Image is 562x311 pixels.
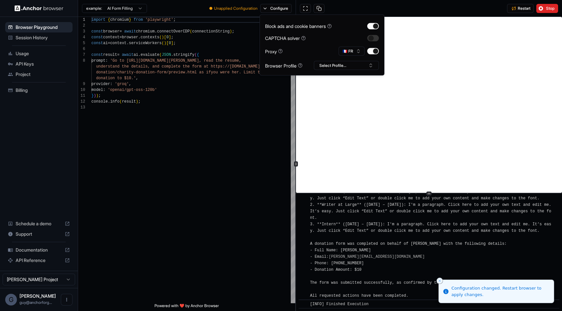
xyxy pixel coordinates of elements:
span: Schedule a demo [16,220,62,227]
div: 10 [78,87,85,93]
span: Browser Playground [16,24,70,31]
span: ( [159,35,162,40]
span: console [91,99,108,104]
div: Documentation [5,245,73,255]
div: Configuration changed. Restart browser to apply changes. [451,285,549,298]
span: donation to $10.' [96,76,136,81]
span: Usage [16,50,70,57]
span: = [117,53,119,57]
div: 6 [78,46,85,52]
span: ai [134,53,138,57]
span: = [119,35,122,40]
div: 12 [78,99,85,105]
span: } [129,18,131,22]
span: evaluate [140,53,159,57]
div: Project [5,69,73,80]
span: [INFO] Finished Execution [310,302,368,306]
span: 'openai/gpt-oss-120b' [108,88,157,92]
span: await [124,29,136,34]
span: result [122,99,136,104]
div: Support [5,229,73,239]
span: ( [162,41,164,45]
span: JSON [162,53,171,57]
span: donation/charity-donation-form/preview.html as if [96,70,211,75]
span: : [110,82,113,86]
button: Close toast [436,278,443,284]
span: connectOverCDP [157,29,190,34]
div: 4 [78,34,85,40]
span: serviceWorkers [129,41,162,45]
span: const [91,35,103,40]
span: const [91,29,103,34]
button: Restart [507,4,534,13]
span: ( [190,29,192,34]
span: understand the details, and complete the form at h [96,64,213,69]
div: Schedule a demo [5,218,73,229]
span: . [108,99,110,104]
div: 3 [78,29,85,34]
span: const [91,53,103,57]
span: chromium [136,29,155,34]
span: [ [166,41,168,45]
span: result [103,53,117,57]
span: const [91,41,103,45]
span: , [129,82,131,86]
span: connectionString [192,29,230,34]
button: 🇫🇷 FR [339,47,365,56]
span: Billing [16,87,70,93]
span: ( [194,53,197,57]
button: Configure [260,4,292,13]
div: 5 [78,40,85,46]
span: 'playwright' [145,18,173,22]
span: guy@anchorforge.io [20,300,52,305]
span: [ [164,35,166,40]
span: : [103,88,105,92]
span: 0 [166,35,168,40]
span: browser [103,29,119,34]
span: ; [99,93,101,98]
span: : [105,58,108,63]
span: provider [91,82,110,86]
span: stringify [173,53,194,57]
div: 8 [78,58,85,64]
div: 7 [78,52,85,58]
span: Powered with ❤️ by Anchor Browser [154,303,219,311]
div: Browser Playground [5,22,73,32]
div: 1 [78,17,85,23]
span: Documentation [16,247,62,253]
span: } [91,93,94,98]
span: example: [86,6,102,11]
span: await [122,53,134,57]
span: ) [94,93,96,98]
span: contexts [140,35,159,40]
span: Session History [16,34,70,41]
div: API Reference [5,255,73,266]
span: Project [16,71,70,78]
span: browser [122,35,138,40]
div: Block ads and cookie banners [265,23,332,30]
span: context [103,35,119,40]
span: { [197,53,199,57]
span: . [138,35,140,40]
span: Unapplied Configuration [214,6,258,11]
span: ) [230,29,232,34]
img: Anchor Logo [15,5,63,11]
div: Browser Profile [265,62,302,69]
span: from [134,18,143,22]
span: ( [119,99,122,104]
div: Session History [5,32,73,43]
span: API Keys [16,61,70,67]
span: . [171,53,173,57]
div: 9 [78,81,85,87]
span: ; [173,18,176,22]
span: ; [138,99,140,104]
span: ​ [302,301,305,307]
span: ] [169,35,171,40]
span: . [154,29,157,34]
span: 'groq' [115,82,129,86]
div: G [5,294,17,305]
a: [PERSON_NAME][EMAIL_ADDRESS][DOMAIN_NAME] [329,255,425,259]
span: ) [96,93,98,98]
div: Usage [5,48,73,59]
div: 2 [78,23,85,29]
